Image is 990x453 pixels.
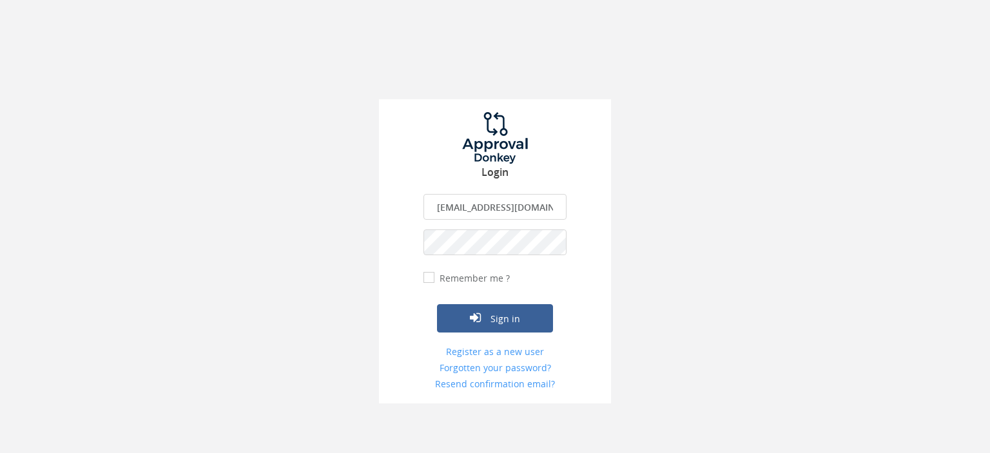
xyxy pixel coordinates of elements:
label: Remember me ? [436,272,510,285]
h3: Login [379,167,611,178]
input: Enter your Email [423,194,567,220]
a: Resend confirmation email? [423,378,567,390]
a: Register as a new user [423,345,567,358]
img: logo.png [447,112,543,164]
button: Sign in [437,304,553,333]
a: Forgotten your password? [423,361,567,374]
